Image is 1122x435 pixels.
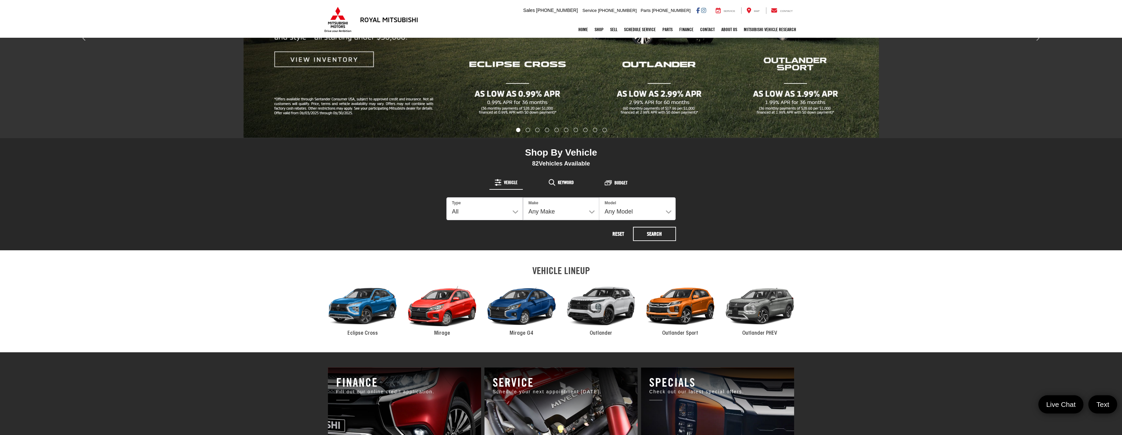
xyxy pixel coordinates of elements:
p: Check out our latest special offers. [649,389,786,395]
span: Eclipse Cross [347,331,378,336]
span: Vehicle [504,180,517,185]
div: 2024 Mitsubishi Outlander Sport [641,279,720,333]
span: Service [724,10,735,13]
span: 82 [532,160,539,167]
li: Go to slide number 3. [535,128,540,132]
span: Outlander PHEV [742,331,777,336]
a: 2024 Mitsubishi Outlander Outlander [561,279,641,337]
label: Make [528,200,538,206]
a: Instagram: Click to visit our Instagram page [701,8,706,13]
span: Text [1093,400,1112,409]
li: Go to slide number 5. [555,128,559,132]
a: 2024 Mitsubishi Mirage Mirage [402,279,482,337]
span: Keyword [558,180,574,185]
li: Go to slide number 9. [593,128,597,132]
span: Parts [641,8,651,13]
a: 2024 Mitsubishi Outlander Sport Outlander Sport [641,279,720,337]
div: Shop By Vehicle [446,147,676,160]
li: Go to slide number 4. [545,128,549,132]
a: 2024 Mitsubishi Outlander PHEV Outlander PHEV [720,279,799,337]
span: Mirage G4 [510,331,533,336]
span: Sales [523,8,535,13]
h3: Service [493,376,629,389]
div: 2024 Mitsubishi Mirage [402,279,482,333]
a: Contact [766,7,798,14]
a: Facebook: Click to visit our Facebook page [696,8,700,13]
span: Map [754,10,759,13]
h3: Finance [336,376,473,389]
h3: Royal Mitsubishi [360,16,418,23]
a: 2024 Mitsubishi Eclipse Cross Eclipse Cross [323,279,402,337]
div: Vehicles Available [446,160,676,167]
li: Go to slide number 8. [583,128,587,132]
p: Fill out our online credit application. [336,389,473,395]
div: 2024 Mitsubishi Mirage G4 [482,279,561,333]
a: Live Chat [1038,395,1084,413]
label: Model [605,200,616,206]
span: Budget [614,180,627,185]
span: Outlander Sport [662,331,698,336]
a: Parts: Opens in a new tab [659,21,676,38]
li: Go to slide number 1. [516,128,520,132]
div: 2024 Mitsubishi Eclipse Cross [323,279,402,333]
div: 2024 Mitsubishi Outlander PHEV [720,279,799,333]
h2: VEHICLE LINEUP [323,265,799,276]
li: Go to slide number 10. [602,128,606,132]
a: Map [741,7,764,14]
a: Contact [697,21,718,38]
span: [PHONE_NUMBER] [652,8,691,13]
a: Sell [607,21,621,38]
span: Mirage [434,331,450,336]
span: [PHONE_NUMBER] [598,8,637,13]
a: Shop [591,21,607,38]
label: Type [452,200,461,206]
a: Text [1088,395,1117,413]
span: Contact [780,10,792,13]
div: 2024 Mitsubishi Outlander [561,279,641,333]
span: Service [582,8,597,13]
a: About Us [718,21,741,38]
a: Schedule Service: Opens in a new tab [621,21,659,38]
a: 2024 Mitsubishi Mirage G4 Mirage G4 [482,279,561,337]
button: Search [633,227,676,241]
span: Live Chat [1043,400,1079,409]
button: Reset [605,227,632,241]
a: Mitsubishi Vehicle Research [741,21,799,38]
span: [PHONE_NUMBER] [536,8,578,13]
li: Go to slide number 6. [564,128,568,132]
p: Schedule your next appointment [DATE]. [493,389,629,395]
a: Finance [676,21,697,38]
li: Go to slide number 7. [573,128,578,132]
img: Mitsubishi [323,7,353,32]
li: Go to slide number 2. [526,128,530,132]
span: Outlander [590,331,612,336]
a: Home [575,21,591,38]
a: Service [711,7,740,14]
h3: Specials [649,376,786,389]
